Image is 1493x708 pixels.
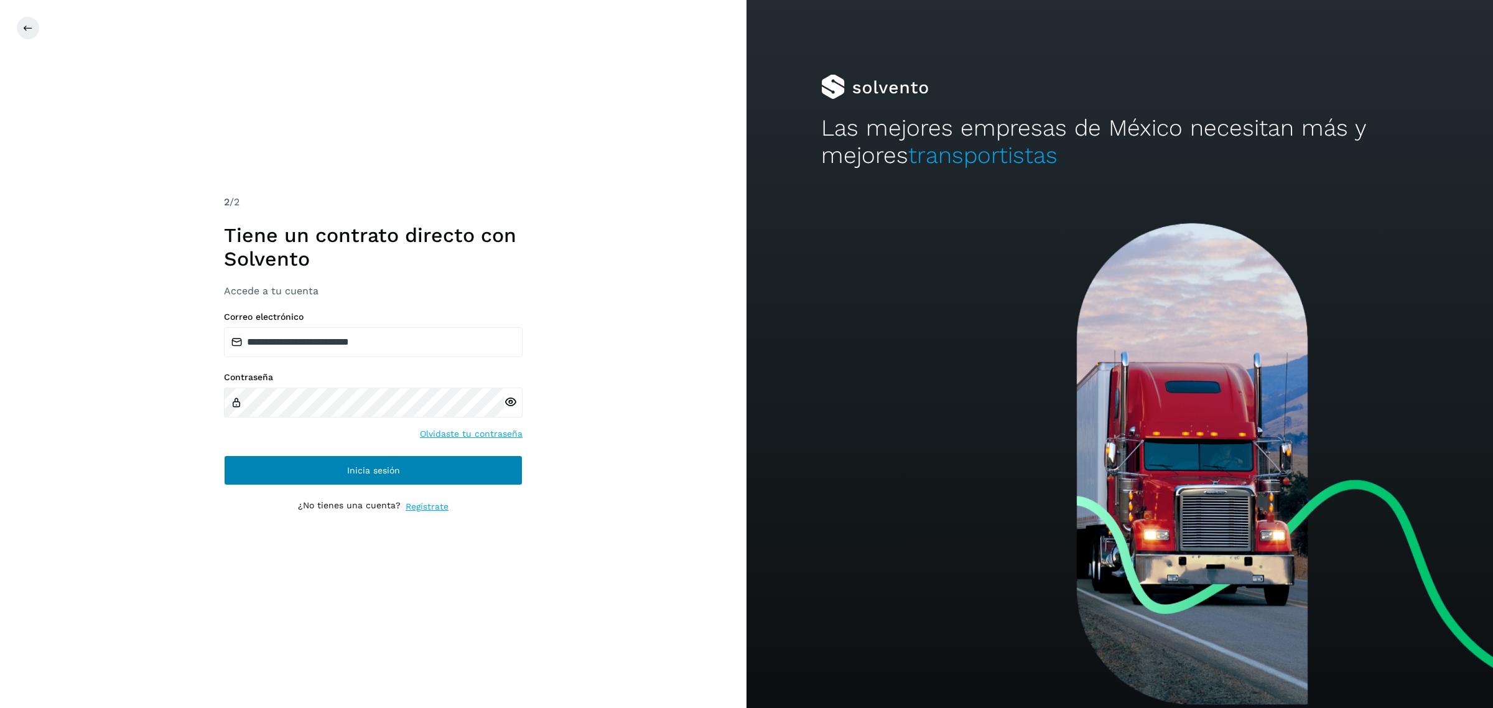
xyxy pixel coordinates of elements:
[908,142,1058,169] span: transportistas
[224,455,523,485] button: Inicia sesión
[298,500,401,513] p: ¿No tienes una cuenta?
[420,427,523,440] a: Olvidaste tu contraseña
[224,372,523,383] label: Contraseña
[224,285,523,297] h3: Accede a tu cuenta
[224,223,523,271] h1: Tiene un contrato directo con Solvento
[224,312,523,322] label: Correo electrónico
[347,466,400,475] span: Inicia sesión
[821,114,1418,170] h2: Las mejores empresas de México necesitan más y mejores
[224,196,230,208] span: 2
[406,500,449,513] a: Regístrate
[224,195,523,210] div: /2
